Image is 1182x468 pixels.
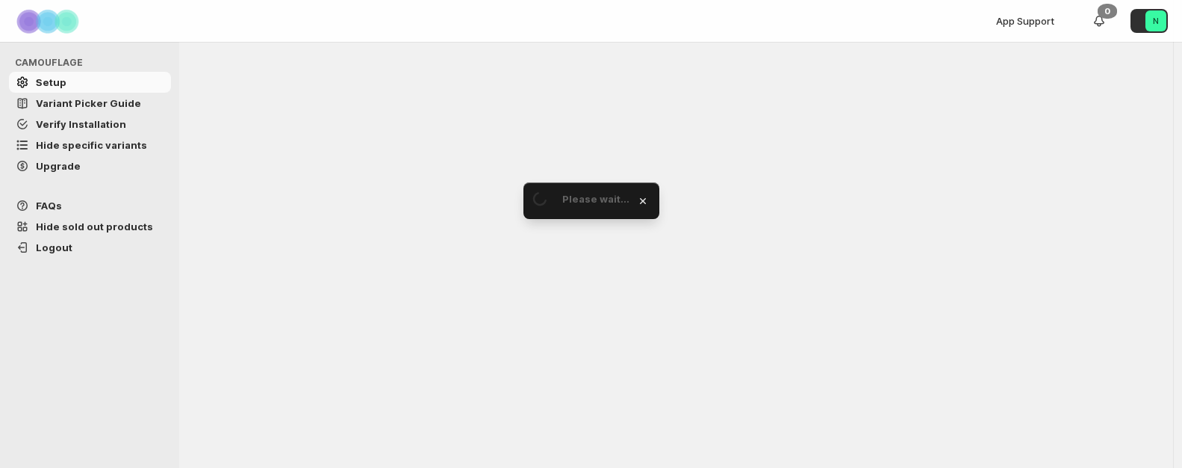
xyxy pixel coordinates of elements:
a: Upgrade [9,156,171,176]
span: FAQs [36,200,62,212]
span: Setup [36,76,66,88]
span: Hide sold out products [36,221,153,233]
a: Verify Installation [9,114,171,135]
img: Camouflage [12,1,87,42]
a: Hide specific variants [9,135,171,156]
a: Logout [9,237,171,258]
a: FAQs [9,195,171,216]
button: Avatar with initials N [1130,9,1168,33]
div: 0 [1098,4,1117,19]
text: N [1153,16,1159,26]
a: Hide sold out products [9,216,171,237]
span: Upgrade [36,160,81,172]
a: Setup [9,72,171,93]
span: Please wait... [562,193,629,205]
span: CAMOUFLAGE [15,57,172,69]
span: Logout [36,241,72,253]
span: Verify Installation [36,118,126,130]
a: 0 [1092,13,1107,28]
span: Variant Picker Guide [36,97,141,109]
a: Variant Picker Guide [9,93,171,114]
span: Hide specific variants [36,139,147,151]
span: Avatar with initials N [1145,10,1166,31]
span: App Support [996,15,1054,27]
